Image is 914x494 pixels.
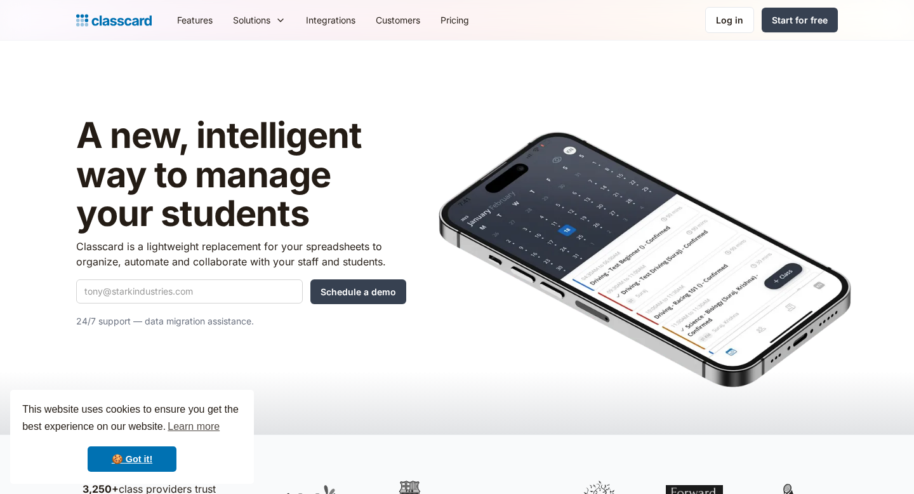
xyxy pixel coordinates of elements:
a: dismiss cookie message [88,446,176,472]
input: tony@starkindustries.com [76,279,303,304]
h1: A new, intelligent way to manage your students [76,116,406,234]
div: Solutions [223,6,296,34]
a: Pricing [430,6,479,34]
a: Features [167,6,223,34]
input: Schedule a demo [310,279,406,304]
a: Customers [366,6,430,34]
div: Log in [716,13,743,27]
span: This website uses cookies to ensure you get the best experience on our website. [22,402,242,436]
a: learn more about cookies [166,417,222,436]
p: 24/7 support — data migration assistance. [76,314,406,329]
a: Logo [76,11,152,29]
a: Log in [705,7,754,33]
form: Quick Demo Form [76,279,406,304]
div: Solutions [233,13,270,27]
div: cookieconsent [10,390,254,484]
a: Start for free [762,8,838,32]
p: Classcard is a lightweight replacement for your spreadsheets to organize, automate and collaborat... [76,239,406,269]
a: Integrations [296,6,366,34]
div: Start for free [772,13,828,27]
